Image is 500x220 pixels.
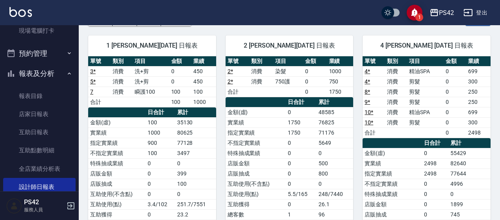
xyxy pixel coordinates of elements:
[24,198,64,206] h5: PS42
[175,107,216,118] th: 累計
[317,158,353,168] td: 500
[88,56,111,67] th: 單號
[146,158,175,168] td: 0
[3,123,76,141] a: 互助日報表
[466,87,491,97] td: 250
[273,66,303,76] td: 染髮
[448,199,491,209] td: 1899
[363,209,422,220] td: 店販抽成
[422,158,448,168] td: 2498
[3,178,76,196] a: 設計師日報表
[303,56,327,67] th: 金額
[363,148,422,158] td: 金額(虛)
[286,199,317,209] td: 0
[422,179,448,189] td: 0
[133,56,169,67] th: 項目
[407,117,444,128] td: 剪髮
[226,179,286,189] td: 互助使用(不含點)
[303,87,327,97] td: 0
[175,168,216,179] td: 399
[286,179,317,189] td: 0
[111,87,133,97] td: 消費
[466,76,491,87] td: 300
[439,8,454,18] div: PS42
[317,117,353,128] td: 76825
[363,179,422,189] td: 不指定實業績
[466,117,491,128] td: 300
[385,97,407,107] td: 消費
[317,138,353,148] td: 5649
[448,148,491,158] td: 55429
[169,87,192,97] td: 100
[317,209,353,220] td: 96
[303,66,327,76] td: 0
[466,97,491,107] td: 250
[444,56,466,67] th: 金額
[226,199,286,209] td: 互助獲得
[88,138,146,148] td: 指定實業績
[169,56,192,67] th: 金額
[286,148,317,158] td: 0
[327,87,354,97] td: 1750
[226,158,286,168] td: 店販金額
[444,76,466,87] td: 0
[286,209,317,220] td: 1
[363,189,422,199] td: 特殊抽成業績
[90,89,93,95] a: 7
[286,138,317,148] td: 0
[444,107,466,117] td: 0
[327,56,354,67] th: 業績
[88,189,146,199] td: 互助使用(不含點)
[191,66,216,76] td: 450
[146,209,175,220] td: 0
[385,76,407,87] td: 消費
[146,107,175,118] th: 日合計
[286,158,317,168] td: 0
[175,189,216,199] td: 0
[175,158,216,168] td: 0
[286,168,317,179] td: 0
[444,117,466,128] td: 0
[133,87,169,97] td: 瞬護100
[407,87,444,97] td: 剪髮
[273,76,303,87] td: 750護
[175,199,216,209] td: 251.7/7551
[3,87,76,105] a: 報表目錄
[466,128,491,138] td: 2498
[317,128,353,138] td: 71176
[146,117,175,128] td: 100
[191,87,216,97] td: 100
[317,168,353,179] td: 800
[6,198,22,214] img: Person
[235,42,344,50] span: 2 [PERSON_NAME][DATE] 日報表
[226,56,354,97] table: a dense table
[327,66,354,76] td: 1000
[286,117,317,128] td: 1750
[226,189,286,199] td: 互助使用(點)
[426,5,457,21] button: PS42
[111,56,133,67] th: 類別
[191,56,216,67] th: 業績
[422,199,448,209] td: 0
[407,56,444,67] th: 項目
[146,148,175,158] td: 100
[226,117,286,128] td: 實業績
[88,168,146,179] td: 店販金額
[466,66,491,76] td: 699
[88,56,216,107] table: a dense table
[169,66,192,76] td: 0
[363,199,422,209] td: 店販金額
[466,107,491,117] td: 699
[363,168,422,179] td: 指定實業績
[88,199,146,209] td: 互助使用(點)
[146,199,175,209] td: 3.4/102
[249,76,273,87] td: 消費
[191,97,216,107] td: 1000
[317,189,353,199] td: 248/7440
[3,141,76,159] a: 互助點數明細
[415,13,423,21] span: 1
[175,209,216,220] td: 23.2
[88,158,146,168] td: 特殊抽成業績
[133,66,169,76] td: 洗+剪
[226,138,286,148] td: 不指定實業績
